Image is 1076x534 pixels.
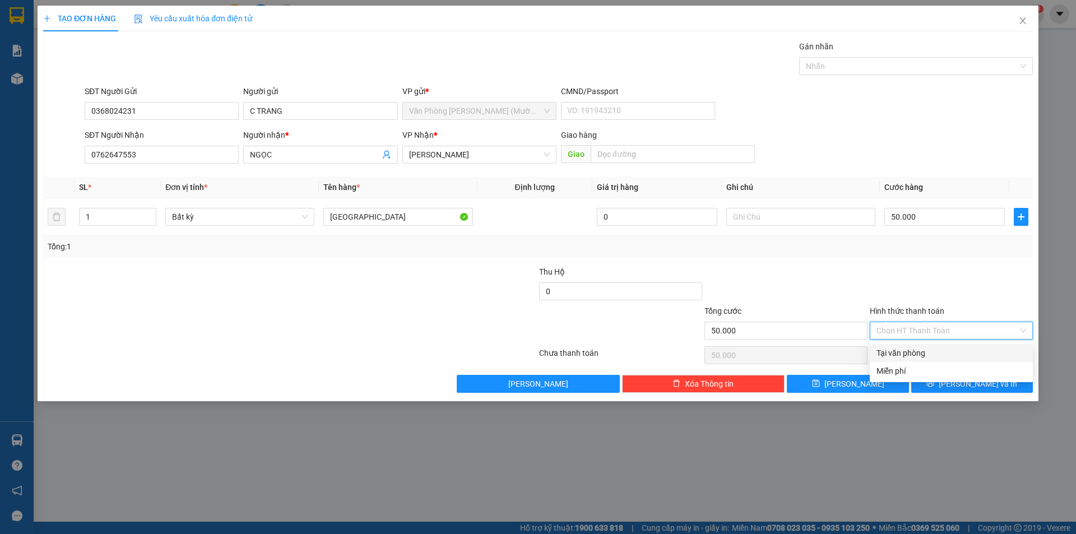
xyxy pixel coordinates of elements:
[1014,212,1028,221] span: plus
[672,379,680,388] span: delete
[870,307,944,315] label: Hình thức thanh toán
[876,365,1026,377] div: Miễn phí
[48,208,66,226] button: delete
[561,131,597,140] span: Giao hàng
[1014,208,1028,226] button: plus
[824,378,884,390] span: [PERSON_NAME]
[508,378,568,390] span: [PERSON_NAME]
[1007,6,1038,37] button: Close
[561,85,715,97] div: CMND/Passport
[597,208,717,226] input: 0
[538,347,703,366] div: Chưa thanh toán
[243,85,397,97] div: Người gửi
[1018,16,1027,25] span: close
[165,183,207,192] span: Đơn vị tính
[457,375,620,393] button: [PERSON_NAME]
[726,208,875,226] input: Ghi Chú
[539,267,565,276] span: Thu Hộ
[43,14,116,23] span: TẠO ĐƠN HÀNG
[704,307,741,315] span: Tổng cước
[409,146,550,163] span: Phạm Ngũ Lão
[85,85,239,97] div: SĐT Người Gửi
[911,375,1033,393] button: printer[PERSON_NAME] và In
[402,85,556,97] div: VP gửi
[515,183,555,192] span: Định lượng
[243,129,397,141] div: Người nhận
[48,240,415,253] div: Tổng: 1
[79,183,88,192] span: SL
[884,183,923,192] span: Cước hàng
[402,131,434,140] span: VP Nhận
[622,375,785,393] button: deleteXóa Thông tin
[323,183,360,192] span: Tên hàng
[409,103,550,119] span: Văn Phòng Trần Phú (Mường Thanh)
[926,379,934,388] span: printer
[939,378,1017,390] span: [PERSON_NAME] và In
[134,15,143,24] img: icon
[876,347,1026,359] div: Tại văn phòng
[722,177,880,198] th: Ghi chú
[323,208,472,226] input: VD: Bàn, Ghế
[787,375,908,393] button: save[PERSON_NAME]
[382,150,391,159] span: user-add
[812,379,820,388] span: save
[172,208,308,225] span: Bất kỳ
[561,145,591,163] span: Giao
[43,15,51,22] span: plus
[591,145,755,163] input: Dọc đường
[685,378,734,390] span: Xóa Thông tin
[85,129,239,141] div: SĐT Người Nhận
[597,183,638,192] span: Giá trị hàng
[799,42,833,51] label: Gán nhãn
[134,14,252,23] span: Yêu cầu xuất hóa đơn điện tử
